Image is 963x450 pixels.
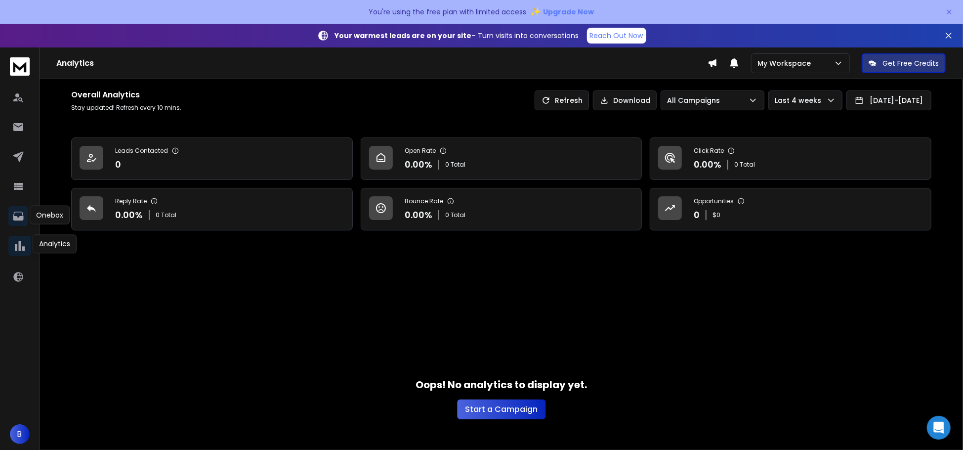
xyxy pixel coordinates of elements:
[694,208,700,222] p: 0
[405,147,436,155] p: Open Rate
[650,137,931,180] a: Click Rate0.00%0 Total
[882,58,939,68] p: Get Free Credits
[10,57,30,76] img: logo
[405,197,443,205] p: Bounce Rate
[115,147,168,155] p: Leads Contacted
[445,161,466,169] p: 0 Total
[457,400,545,419] button: Start a Campaign
[405,158,432,172] p: 0.00 %
[712,211,720,219] p: $ 0
[694,158,721,172] p: 0.00 %
[846,90,931,110] button: [DATE]-[DATE]
[33,234,77,253] div: Analytics
[369,7,527,17] p: You're using the free plan with limited access
[757,58,815,68] p: My Workspace
[535,90,589,110] button: Refresh
[156,211,176,219] p: 0 Total
[445,211,466,219] p: 0 Total
[115,197,147,205] p: Reply Rate
[613,95,650,105] p: Download
[650,188,931,230] a: Opportunities0$0
[694,197,734,205] p: Opportunities
[694,147,724,155] p: Click Rate
[593,90,657,110] button: Download
[71,137,353,180] a: Leads Contacted0
[667,95,724,105] p: All Campaigns
[531,2,594,22] button: ✨Upgrade Now
[71,188,353,230] a: Reply Rate0.00%0 Total
[115,208,143,222] p: 0.00 %
[544,7,594,17] span: Upgrade Now
[927,416,951,440] div: Open Intercom Messenger
[71,104,181,112] p: Stay updated! Refresh every 10 mins.
[30,206,70,225] div: Onebox
[10,424,30,444] button: B
[775,95,825,105] p: Last 4 weeks
[531,5,542,19] span: ✨
[862,53,946,73] button: Get Free Credits
[590,31,643,41] p: Reach Out Now
[335,31,579,41] p: – Turn visits into conversations
[71,89,181,101] h1: Overall Analytics
[56,57,708,69] h1: Analytics
[361,137,642,180] a: Open Rate0.00%0 Total
[115,158,121,172] p: 0
[405,208,432,222] p: 0.00 %
[335,31,472,41] strong: Your warmest leads are on your site
[587,28,646,44] a: Reach Out Now
[734,161,755,169] p: 0 Total
[555,95,583,105] p: Refresh
[416,378,587,419] div: Oops! No analytics to display yet.
[361,188,642,230] a: Bounce Rate0.00%0 Total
